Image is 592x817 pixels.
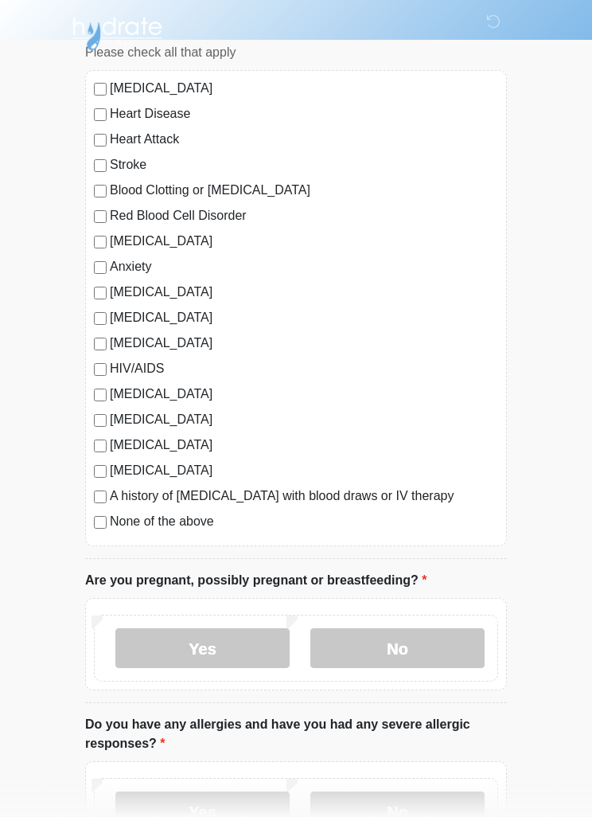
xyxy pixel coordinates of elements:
[110,334,498,354] label: [MEDICAL_DATA]
[94,211,107,224] input: Red Blood Cell Disorder
[115,629,290,669] label: Yes
[110,207,498,226] label: Red Blood Cell Disorder
[110,105,498,124] label: Heart Disease
[85,572,426,591] label: Are you pregnant, possibly pregnant or breastfeeding?
[110,80,498,99] label: [MEDICAL_DATA]
[110,360,498,379] label: HIV/AIDS
[110,487,498,506] label: A history of [MEDICAL_DATA] with blood draws or IV therapy
[110,283,498,303] label: [MEDICAL_DATA]
[94,466,107,479] input: [MEDICAL_DATA]
[110,131,498,150] label: Heart Attack
[110,513,498,532] label: None of the above
[110,309,498,328] label: [MEDICAL_DATA]
[310,629,485,669] label: No
[110,258,498,277] label: Anxiety
[94,236,107,249] input: [MEDICAL_DATA]
[94,389,107,402] input: [MEDICAL_DATA]
[110,182,498,201] label: Blood Clotting or [MEDICAL_DATA]
[94,186,107,198] input: Blood Clotting or [MEDICAL_DATA]
[94,364,107,377] input: HIV/AIDS
[94,491,107,504] input: A history of [MEDICAL_DATA] with blood draws or IV therapy
[110,156,498,175] label: Stroke
[94,109,107,122] input: Heart Disease
[94,262,107,275] input: Anxiety
[94,287,107,300] input: [MEDICAL_DATA]
[94,440,107,453] input: [MEDICAL_DATA]
[85,716,507,754] label: Do you have any allergies and have you had any severe allergic responses?
[94,135,107,147] input: Heart Attack
[110,385,498,405] label: [MEDICAL_DATA]
[110,462,498,481] label: [MEDICAL_DATA]
[110,411,498,430] label: [MEDICAL_DATA]
[94,160,107,173] input: Stroke
[110,436,498,455] label: [MEDICAL_DATA]
[94,84,107,96] input: [MEDICAL_DATA]
[110,233,498,252] label: [MEDICAL_DATA]
[94,415,107,428] input: [MEDICAL_DATA]
[94,313,107,326] input: [MEDICAL_DATA]
[69,12,165,52] img: Hydrate IV Bar - Scottsdale Logo
[94,338,107,351] input: [MEDICAL_DATA]
[94,517,107,530] input: None of the above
